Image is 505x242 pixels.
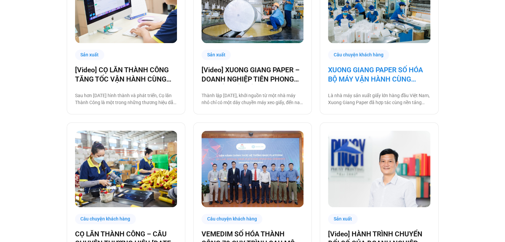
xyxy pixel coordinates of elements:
div: Sản xuất [202,50,231,60]
p: Sau hơn [DATE] hình thành và phát triển, Cọ lăn Thành Công là một trong những thương hiệu dẫn đầu... [75,92,177,106]
div: Câu chuyện khách hàng [328,50,389,60]
div: Sản xuất [75,50,105,60]
div: Câu chuyện khách hàng [75,214,136,224]
div: Câu chuyện khách hàng [202,214,263,224]
a: [Video] CỌ LĂN THÀNH CÔNG TĂNG TỐC VẬN HÀNH CÙNG [DOMAIN_NAME] [75,65,177,84]
div: Sản xuất [328,214,358,224]
a: XUONG GIANG PAPER SỐ HÓA BỘ MÁY VẬN HÀNH CÙNG [DOMAIN_NAME] [328,65,430,84]
a: [Video] XUONG GIANG PAPER – DOANH NGHIỆP TIÊN PHONG CHUYỂN ĐỔI SỐ TỈNH [GEOGRAPHIC_DATA] [202,65,303,84]
p: Thành lập [DATE], khởi nguồn từ một nhà máy nhỏ chỉ có một dây chuyền máy xeo giấy, đến nay Xuong... [202,92,303,106]
p: Là nhà máy sản xuất giấy lớn hàng đầu Việt Nam, Xuong Giang Paper đã hợp tác cùng nền tảng [DOMAI... [328,92,430,106]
